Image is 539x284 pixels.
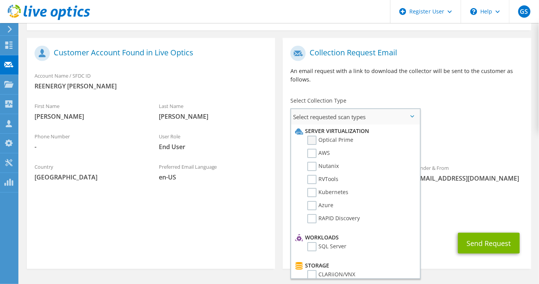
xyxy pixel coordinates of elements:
[307,214,360,223] label: RAPID Discovery
[151,128,275,155] div: User Role
[290,67,523,84] p: An email request with a link to download the collector will be sent to the customer as follows.
[415,174,524,183] span: [EMAIL_ADDRESS][DOMAIN_NAME]
[307,201,333,210] label: Azure
[283,128,531,156] div: Requested Collections
[27,98,151,125] div: First Name
[27,159,151,185] div: Country
[307,175,338,184] label: RVTools
[293,126,415,136] li: Server Virtualization
[35,112,143,121] span: [PERSON_NAME]
[159,173,268,181] span: en-US
[283,199,531,225] div: CC & Reply To
[35,82,267,90] span: REENERGY [PERSON_NAME]
[307,270,355,279] label: CLARiiON/VNX
[27,68,275,94] div: Account Name / SFDC ID
[307,149,330,158] label: AWS
[293,261,415,270] li: Storage
[290,46,519,61] h1: Collection Request Email
[518,5,531,18] span: GS
[291,109,419,125] span: Select requested scan types
[470,8,477,15] svg: \n
[35,46,264,61] h1: Customer Account Found in Live Optics
[307,136,353,145] label: Optical Prime
[151,159,275,185] div: Preferred Email Language
[307,242,346,251] label: SQL Server
[290,97,346,105] label: Select Collection Type
[307,188,348,197] label: Kubernetes
[283,160,407,195] div: To
[159,143,268,151] span: End User
[458,233,520,254] button: Send Request
[407,160,531,186] div: Sender & From
[35,173,143,181] span: [GEOGRAPHIC_DATA]
[151,98,275,125] div: Last Name
[159,112,268,121] span: [PERSON_NAME]
[27,128,151,155] div: Phone Number
[307,162,339,171] label: Nutanix
[35,143,143,151] span: -
[293,233,415,242] li: Workloads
